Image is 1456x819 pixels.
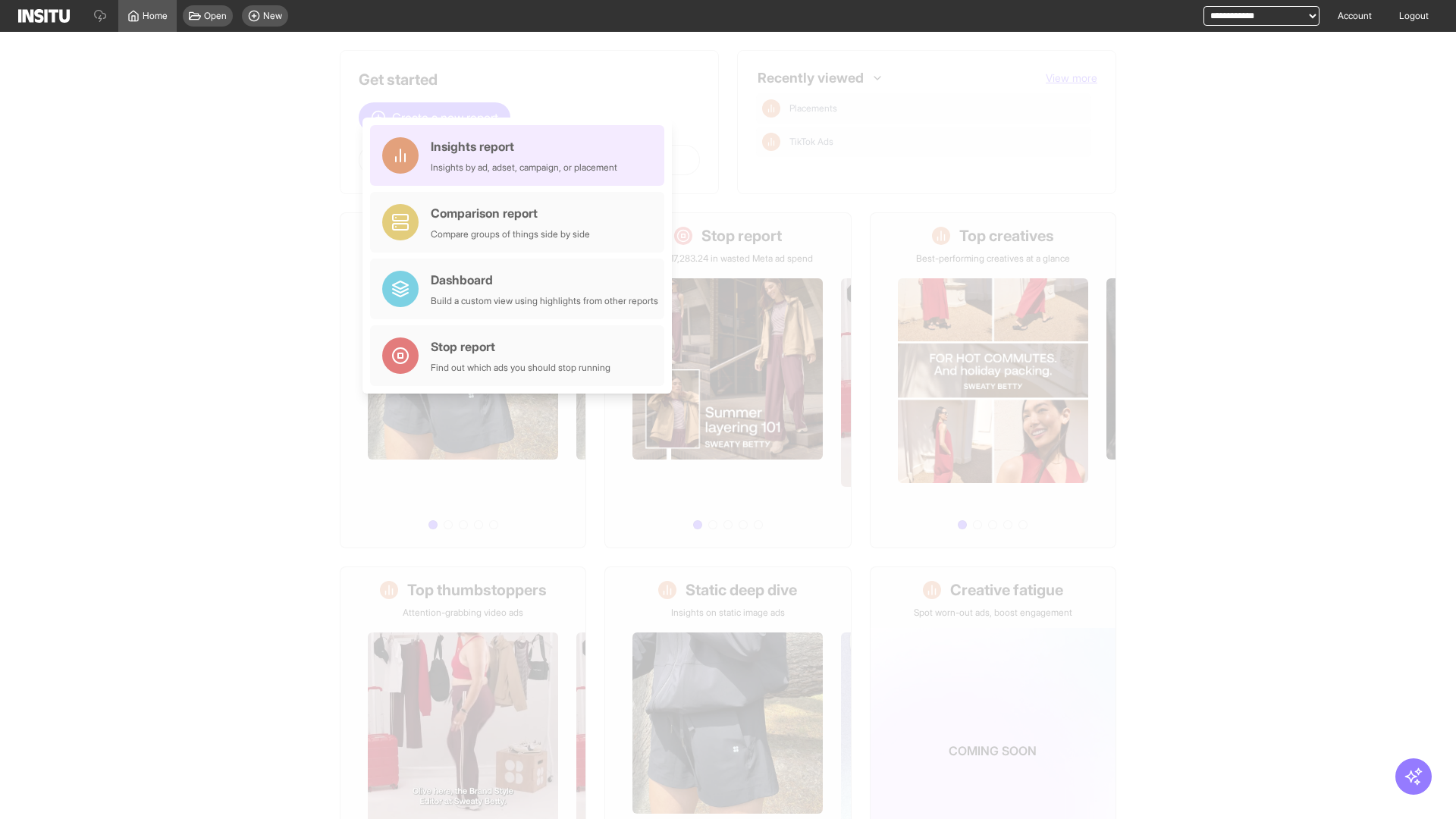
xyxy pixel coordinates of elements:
[143,10,168,22] span: Home
[263,10,282,22] span: New
[204,10,227,22] span: Open
[431,137,617,155] div: Insights report
[431,204,590,222] div: Comparison report
[18,9,70,23] img: Logo
[431,228,590,240] div: Compare groups of things side by side
[431,337,610,356] div: Stop report
[431,295,658,307] div: Build a custom view using highlights from other reports
[431,162,617,174] div: Insights by ad, adset, campaign, or placement
[431,271,658,289] div: Dashboard
[431,362,610,374] div: Find out which ads you should stop running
